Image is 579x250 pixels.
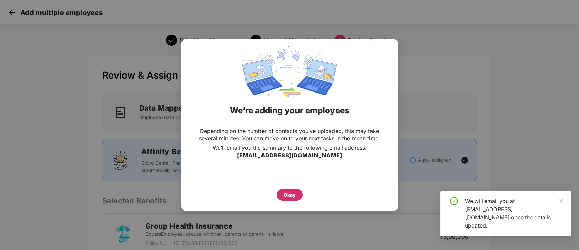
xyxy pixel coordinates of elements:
[213,144,367,151] p: We’ll email you the summary to the following email address.
[237,151,342,160] h3: [EMAIL_ADDRESS][DOMAIN_NAME]
[195,127,385,142] p: Depending on the number of contacts you’ve uploaded, this may take several minutes. You can move ...
[465,197,563,230] div: We will email you at [EMAIL_ADDRESS][DOMAIN_NAME] once the data is updated.
[450,197,458,205] span: check-circle
[189,97,390,124] div: We’re adding your employees
[284,191,296,199] div: Okay
[242,46,336,97] img: svg+xml;base64,PHN2ZyBpZD0iRGF0YV9zeW5jaW5nIiB4bWxucz0iaHR0cDovL3d3dy53My5vcmcvMjAwMC9zdmciIHdpZH...
[559,198,563,203] span: close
